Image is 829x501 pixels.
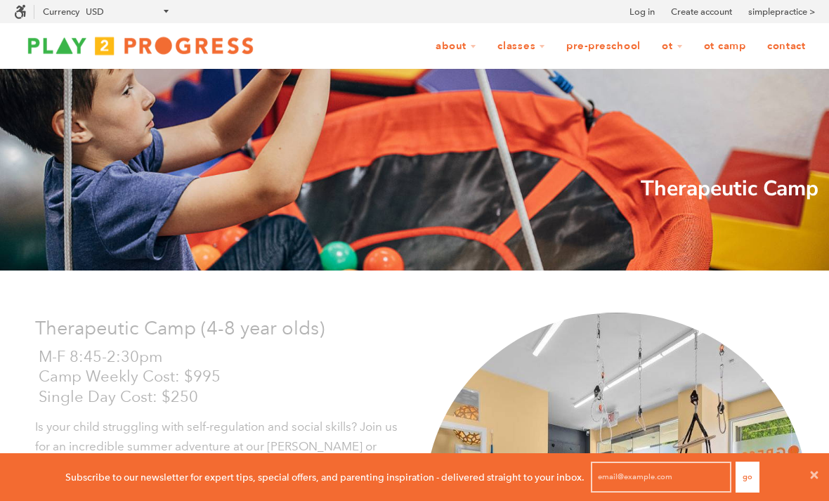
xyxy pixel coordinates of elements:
a: Pre-Preschool [557,33,650,60]
a: OT [653,33,692,60]
a: Create account [671,5,732,19]
strong: Therapeutic Camp [641,174,818,203]
p: Single Day Cost: $250 [39,387,404,408]
p: Camp Weekly Cost: $995 [39,367,404,387]
a: simplepractice > [748,5,815,19]
p: Therapeutic Camp (4 [35,313,404,343]
span: -8 year olds) [218,316,325,339]
p: M-F 8:45-2:30pm [39,347,404,367]
span: Is your child struggling with self-regulation and social skills? Join us for an incredible summer... [35,419,398,492]
a: Classes [488,33,554,60]
a: About [426,33,485,60]
a: Contact [758,33,815,60]
button: Go [736,462,759,493]
img: Play2Progress logo [14,32,267,60]
a: OT Camp [695,33,755,60]
input: email@example.com [591,462,731,493]
label: Currency [43,6,79,17]
p: Subscribe to our newsletter for expert tips, special offers, and parenting inspiration - delivere... [65,469,585,485]
a: Log in [629,5,655,19]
